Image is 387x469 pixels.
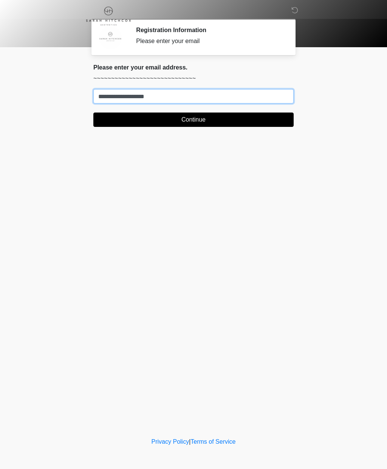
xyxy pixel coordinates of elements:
h2: Please enter your email address. [93,64,294,71]
a: Terms of Service [190,438,235,445]
button: Continue [93,113,294,127]
div: Please enter your email [136,37,282,46]
a: | [189,438,190,445]
a: Privacy Policy [152,438,189,445]
img: Agent Avatar [99,26,122,49]
p: ~~~~~~~~~~~~~~~~~~~~~~~~~~~~~ [93,74,294,83]
img: Sarah Hitchcox Aesthetics Logo [86,6,131,26]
